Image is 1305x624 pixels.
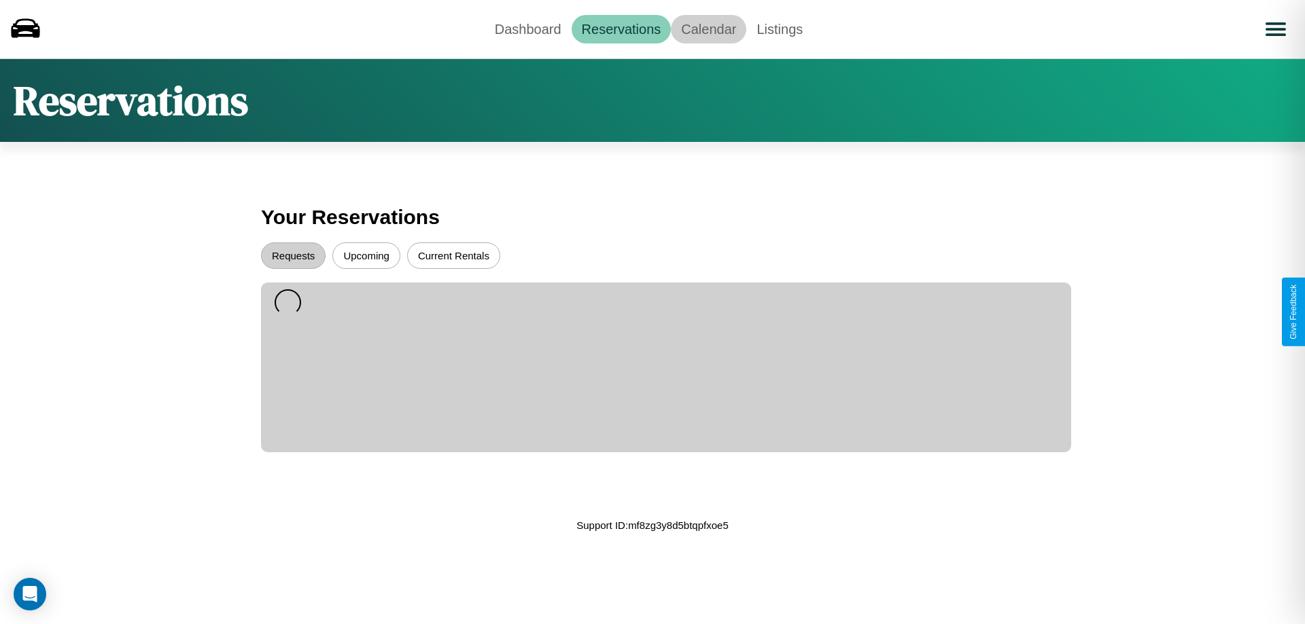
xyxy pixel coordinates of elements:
[14,578,46,610] div: Open Intercom Messenger
[1289,285,1298,339] div: Give Feedback
[746,15,813,43] a: Listings
[671,15,746,43] a: Calendar
[576,516,728,534] p: Support ID: mf8zg3y8d5btqpfxoe5
[261,199,1044,236] h3: Your Reservations
[1257,10,1295,48] button: Open menu
[572,15,672,43] a: Reservations
[485,15,572,43] a: Dashboard
[407,242,500,269] button: Current Rentals
[14,73,248,128] h1: Reservations
[261,242,326,269] button: Requests
[332,242,400,269] button: Upcoming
